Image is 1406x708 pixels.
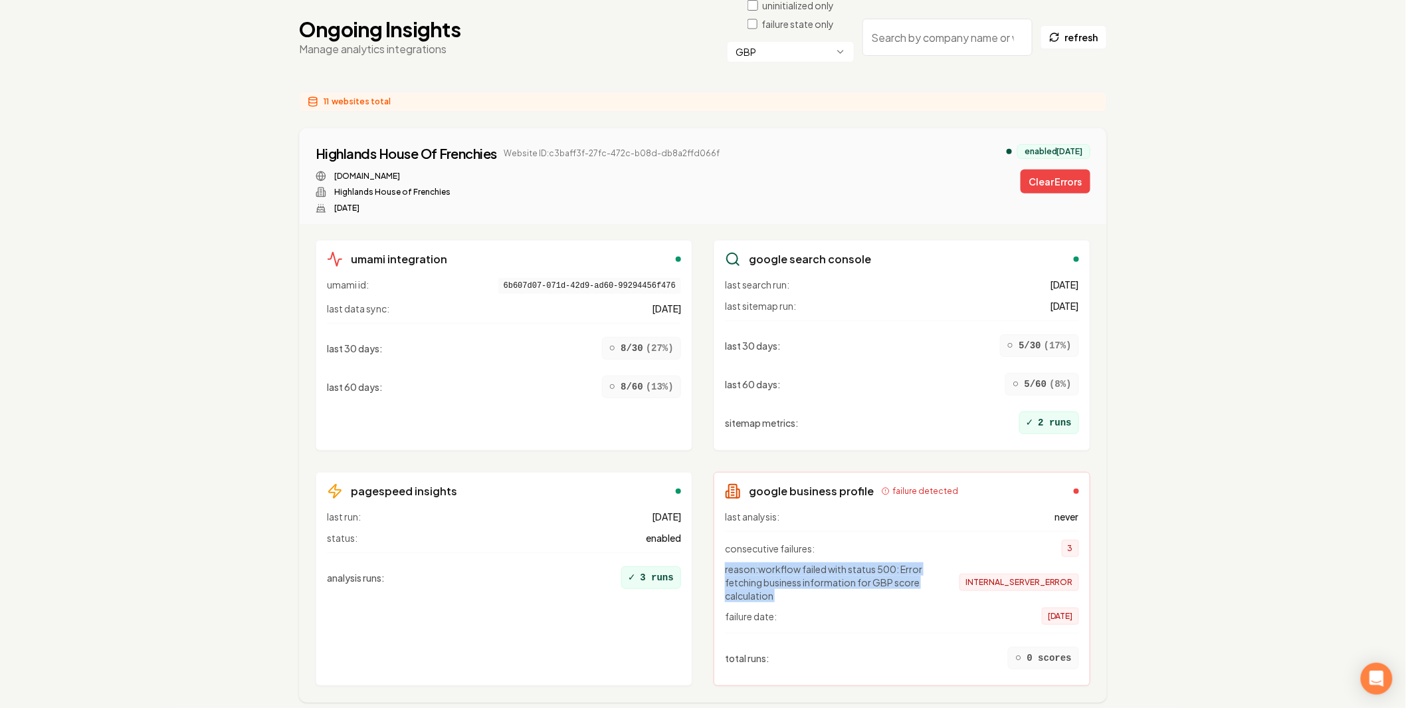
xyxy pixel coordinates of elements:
[646,380,674,394] span: ( 13 %)
[621,566,681,589] div: 3 runs
[327,342,383,355] span: last 30 days :
[761,17,834,31] label: failure state only
[299,41,460,57] p: Manage analytics integrations
[749,483,874,499] h3: google business profile
[1021,170,1090,193] button: Clear Errors
[892,486,958,497] span: failure detected
[725,651,769,665] span: total runs :
[646,531,681,544] span: enabled
[1049,378,1072,391] span: ( 8 %)
[749,251,871,267] h3: google search console
[609,340,616,356] span: ○
[327,571,385,584] span: analysis runs :
[316,171,720,181] div: Website
[1017,144,1090,159] div: enabled [DATE]
[334,171,400,181] a: [DOMAIN_NAME]
[725,278,789,291] span: last search run:
[327,531,357,544] span: status:
[1050,278,1079,291] span: [DATE]
[1027,415,1033,431] span: ✓
[602,337,681,360] div: 8/30
[1015,650,1022,666] span: ○
[725,378,781,391] span: last 60 days :
[498,278,681,294] span: 6b607d07-071d-42d9-ad60-99294456f476
[1042,608,1079,625] span: [DATE]
[1008,647,1079,669] div: 0 scores
[1074,489,1079,494] div: failed
[327,380,383,394] span: last 60 days :
[327,510,361,523] span: last run:
[1361,663,1393,695] div: Open Intercom Messenger
[1005,373,1079,396] div: 5/60
[1074,257,1079,262] div: enabled
[959,574,1079,591] span: INTERNAL_SERVER_ERROR
[324,96,329,107] span: 11
[1013,376,1019,392] span: ○
[602,376,681,398] div: 8/60
[676,257,681,262] div: enabled
[332,96,391,107] span: websites total
[725,510,779,523] span: last analysis:
[1044,339,1072,352] span: ( 17 %)
[504,148,720,159] span: Website ID: c3baff3f-27fc-472c-b08d-db8a2ffd066f
[1055,510,1079,523] span: never
[725,562,938,602] span: reason: workflow failed with status 500: Error fetching business information for GBP score calcul...
[1019,412,1079,434] div: 2 runs
[327,302,389,315] span: last data sync:
[646,342,674,355] span: ( 27 %)
[609,379,616,395] span: ○
[316,144,497,163] a: Highlands House Of Frenchies
[629,570,635,586] span: ✓
[351,251,447,267] h3: umami integration
[1000,334,1079,357] div: 5/30
[725,339,781,352] span: last 30 days :
[1050,299,1079,312] span: [DATE]
[725,299,796,312] span: last sitemap run:
[299,17,460,41] h1: Ongoing Insights
[1062,540,1079,557] span: 3
[652,302,681,315] span: [DATE]
[327,278,369,294] span: umami id:
[1007,338,1014,354] span: ○
[862,19,1033,56] input: Search by company name or website ID
[1007,149,1012,154] div: analytics enabled
[725,610,777,623] span: failure date:
[725,416,799,429] span: sitemap metrics :
[1041,25,1107,49] button: refresh
[676,489,681,494] div: enabled
[652,510,681,523] span: [DATE]
[351,483,457,499] h3: pagespeed insights
[725,542,815,555] span: consecutive failures:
